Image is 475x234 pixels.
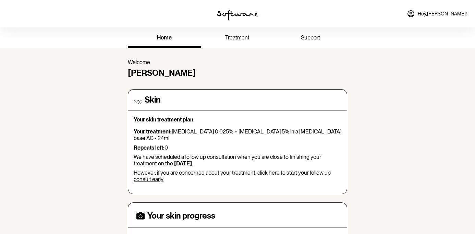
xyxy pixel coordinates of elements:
[301,34,320,41] span: support
[201,29,274,48] a: treatment
[134,128,341,141] p: [MEDICAL_DATA] 0.025% + [MEDICAL_DATA] 5% in a [MEDICAL_DATA] base AC - 24ml
[225,34,249,41] span: treatment
[157,34,172,41] span: home
[134,144,165,151] strong: Repeats left:
[134,169,341,183] p: However, if you are concerned about your treatment,
[128,29,201,48] a: home
[134,169,331,183] a: click here to start your follow up consult early
[128,68,347,78] h4: [PERSON_NAME]
[403,5,471,22] a: Hey,[PERSON_NAME]!
[128,59,347,66] p: Welcome
[174,160,192,167] b: [DATE]
[134,154,341,167] p: We have scheduled a follow up consultation when you are close to finishing your treatment on the .
[147,211,215,221] h4: Your skin progress
[418,11,467,17] span: Hey, [PERSON_NAME] !
[274,29,347,48] a: support
[217,10,258,21] img: software logo
[134,128,172,135] strong: Your treatment:
[145,95,160,105] h4: Skin
[134,144,341,151] p: 0
[134,116,341,123] p: Your skin treatment plan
